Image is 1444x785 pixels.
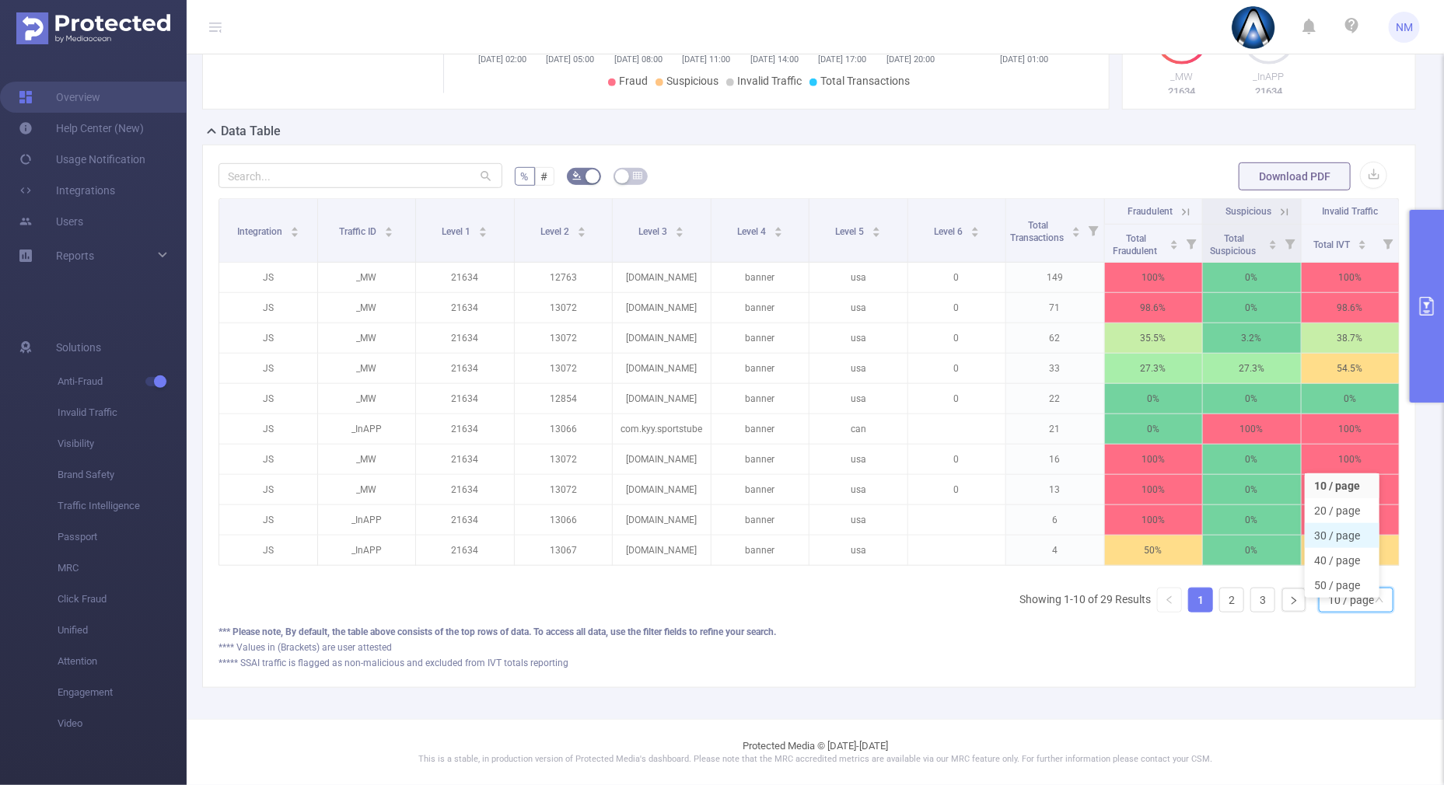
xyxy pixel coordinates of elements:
[613,293,711,323] p: [DOMAIN_NAME]
[442,226,473,237] span: Level 1
[219,505,317,535] p: JS
[515,475,613,504] p: 13072
[1082,199,1104,262] i: Filter menu
[712,384,809,413] p: banner
[577,225,586,229] i: icon: caret-up
[1302,354,1400,383] p: 54.5%
[712,293,809,323] p: banner
[219,445,317,474] p: JS
[613,414,711,444] p: com.kyy.sportstube
[1268,243,1277,248] i: icon: caret-down
[577,225,586,234] div: Sort
[712,475,809,504] p: banner
[478,54,526,65] tspan: [DATE] 02:00
[1302,323,1400,353] p: 38.7%
[1105,263,1203,292] p: 100%
[1006,505,1104,535] p: 6
[613,323,711,353] p: [DOMAIN_NAME]
[58,397,187,428] span: Invalid Traffic
[1322,206,1378,217] span: Invalid Traffic
[219,640,1400,654] div: **** Values in (Brackets) are user attested
[58,459,187,490] span: Brand Safety
[58,646,187,677] span: Attention
[1396,12,1413,43] span: NM
[1105,536,1203,565] p: 50%
[1203,536,1301,565] p: 0%
[416,536,514,565] p: 21634
[1225,84,1313,99] p: 21634
[970,225,979,229] i: icon: caret-up
[712,414,809,444] p: banner
[219,384,317,413] p: JS
[1010,220,1066,243] span: Total Transactions
[219,536,317,565] p: JS
[619,75,648,87] span: Fraud
[416,505,514,535] p: 21634
[1170,243,1179,248] i: icon: caret-down
[1328,588,1374,612] div: 10 / page
[750,54,799,65] tspan: [DATE] 14:00
[318,445,416,474] p: _MW
[676,231,684,235] i: icon: caret-down
[540,226,572,237] span: Level 2
[1268,238,1278,247] div: Sort
[1105,384,1203,413] p: 0%
[384,225,393,234] div: Sort
[712,445,809,474] p: banner
[820,75,910,87] span: Total Transactions
[479,225,488,229] i: icon: caret-up
[318,505,416,535] p: _InAPP
[613,536,711,565] p: [DOMAIN_NAME]
[58,677,187,708] span: Engagement
[774,225,782,229] i: icon: caret-up
[886,54,935,65] tspan: [DATE] 20:00
[1203,384,1301,413] p: 0%
[1170,238,1179,247] div: Sort
[774,225,783,234] div: Sort
[1203,323,1301,353] p: 3.2%
[58,490,187,522] span: Traffic Intelligence
[58,428,187,459] span: Visibility
[1203,263,1301,292] p: 0%
[908,384,1006,413] p: 0
[934,226,965,237] span: Level 6
[19,82,100,113] a: Overview
[712,505,809,535] p: banner
[219,293,317,323] p: JS
[58,584,187,615] span: Click Fraud
[290,225,299,229] i: icon: caret-up
[515,354,613,383] p: 13072
[318,536,416,565] p: _InAPP
[638,226,670,237] span: Level 3
[572,171,582,180] i: icon: bg-colors
[1281,588,1306,612] li: Next Page
[1225,206,1271,217] span: Suspicious
[219,263,317,292] p: JS
[385,231,393,235] i: icon: caret-down
[712,263,809,292] p: banner
[908,354,1006,383] p: 0
[1072,225,1080,229] i: icon: caret-up
[872,231,881,235] i: icon: caret-down
[1203,475,1301,504] p: 0%
[1302,505,1400,535] p: 100%
[318,414,416,444] p: _InAPP
[1305,498,1379,523] li: 20 / page
[970,225,980,234] div: Sort
[416,414,514,444] p: 21634
[675,225,684,234] div: Sort
[1006,536,1104,565] p: 4
[1006,293,1104,323] p: 71
[1105,354,1203,383] p: 27.3%
[515,384,613,413] p: 12854
[318,475,416,504] p: _MW
[515,323,613,353] p: 13072
[577,231,586,235] i: icon: caret-down
[385,225,393,229] i: icon: caret-up
[58,553,187,584] span: MRC
[416,293,514,323] p: 21634
[809,293,907,323] p: usa
[1377,225,1399,262] i: Filter menu
[1105,323,1203,353] p: 35.5%
[908,445,1006,474] p: 0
